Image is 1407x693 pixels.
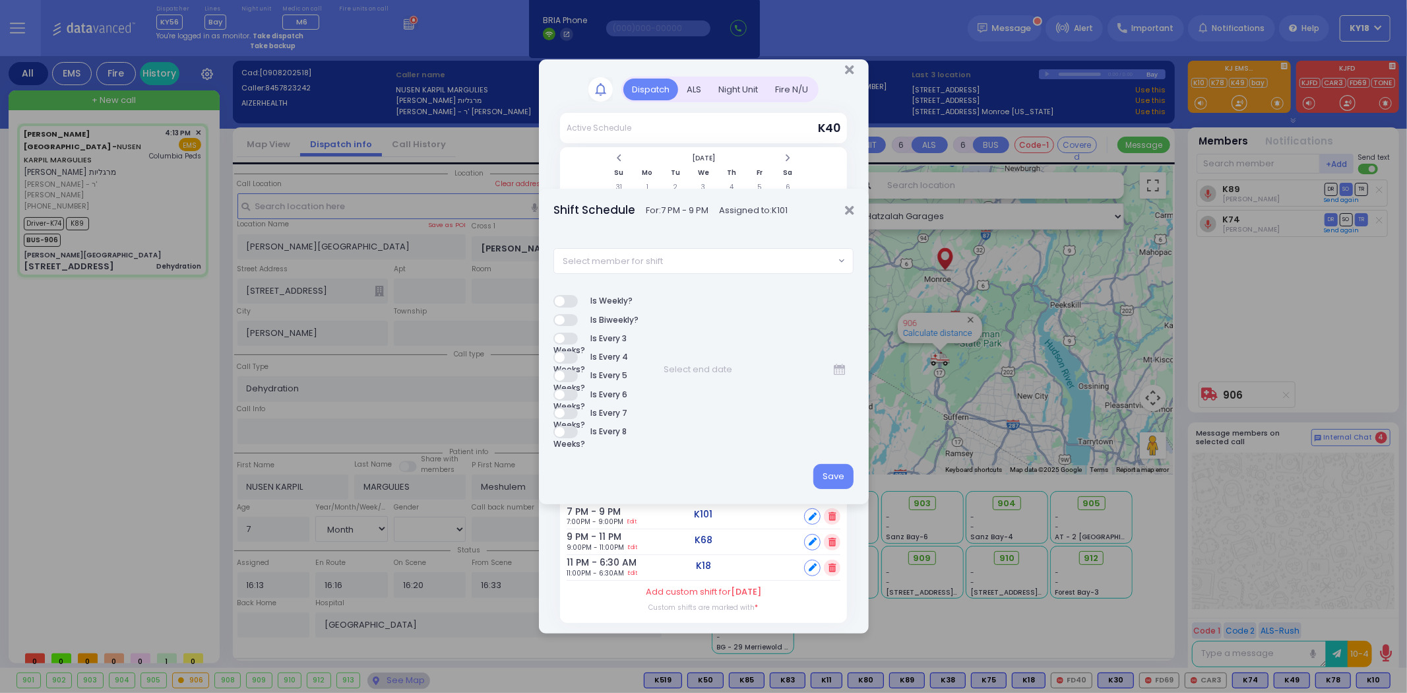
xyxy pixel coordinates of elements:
span: For: [646,204,708,217]
label: Is Every 8 Weeks? [553,426,655,438]
span: K101 [772,204,788,216]
label: Is Biweekly? [553,314,639,327]
span: Select member for shift [563,255,663,268]
label: Is Every 3 Weeks? [553,333,655,345]
button: Save [813,464,854,489]
button: Close [845,204,854,217]
label: Is Every 5 Weeks? [553,370,655,382]
input: Select end date [656,357,826,382]
h5: Shift Schedule [553,202,635,218]
label: Is Every 6 Weeks? [553,389,655,401]
label: Is Every 4 Weeks? [553,351,655,364]
label: Is Every 7 Weeks? [553,407,655,420]
span: Assigned to: [719,204,788,217]
label: Is Weekly? [553,295,633,308]
span: 7 PM - 9 PM [661,204,708,216]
